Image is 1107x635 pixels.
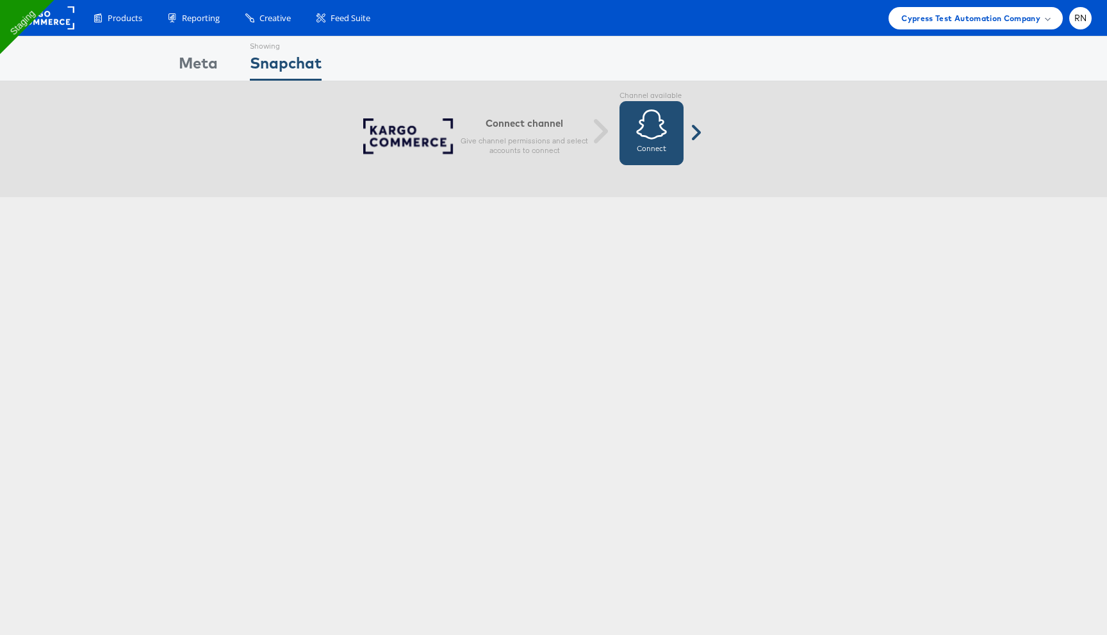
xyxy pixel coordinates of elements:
div: Meta [179,52,218,81]
div: Snapchat [250,52,322,81]
label: Connect [637,144,666,154]
span: Products [108,12,142,24]
span: Reporting [182,12,220,24]
div: Showing [250,36,322,52]
label: Channel available [619,91,684,101]
span: Feed Suite [331,12,370,24]
p: Give channel permissions and select accounts to connect [461,136,589,156]
h6: Connect channel [461,117,589,129]
a: Connect [619,101,684,165]
span: Cypress Test Automation Company [901,12,1040,25]
span: RN [1074,14,1087,22]
span: Creative [259,12,291,24]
